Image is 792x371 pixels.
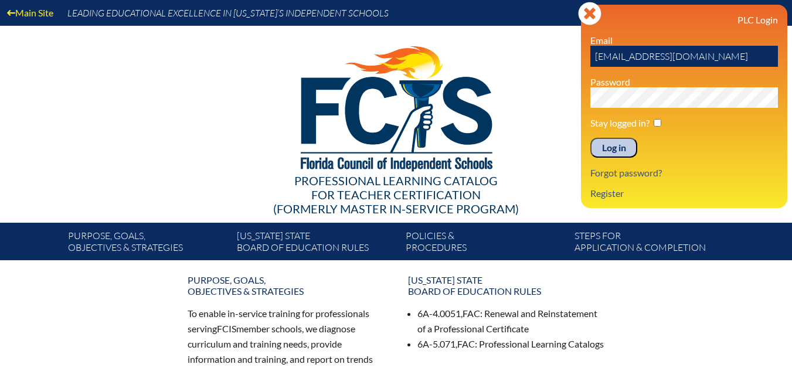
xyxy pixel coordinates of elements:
span: FAC [457,338,475,349]
span: FCIS [217,323,236,334]
svg: Close [578,2,601,25]
li: 6A-5.071, : Professional Learning Catalogs [417,336,605,352]
a: [US_STATE] StateBoard of Education rules [401,270,612,301]
a: Register [586,185,628,201]
input: Log in [590,138,637,158]
li: 6A-4.0051, : Renewal and Reinstatement of a Professional Certificate [417,306,605,336]
a: Policies &Procedures [401,227,570,260]
label: Password [590,76,630,87]
a: Main Site [2,5,58,21]
span: FAC [463,308,480,319]
a: Purpose, goals,objectives & strategies [181,270,392,301]
a: Forgot password? [586,165,667,181]
h3: PLC Login [590,14,778,25]
img: FCISlogo221.eps [275,26,517,186]
a: [US_STATE] StateBoard of Education rules [232,227,401,260]
label: Stay logged in? [590,117,650,128]
span: for Teacher Certification [311,188,481,202]
a: Purpose, goals,objectives & strategies [63,227,232,260]
div: Professional Learning Catalog (formerly Master In-service Program) [59,173,734,216]
label: Email [590,35,613,46]
a: Steps forapplication & completion [570,227,739,260]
